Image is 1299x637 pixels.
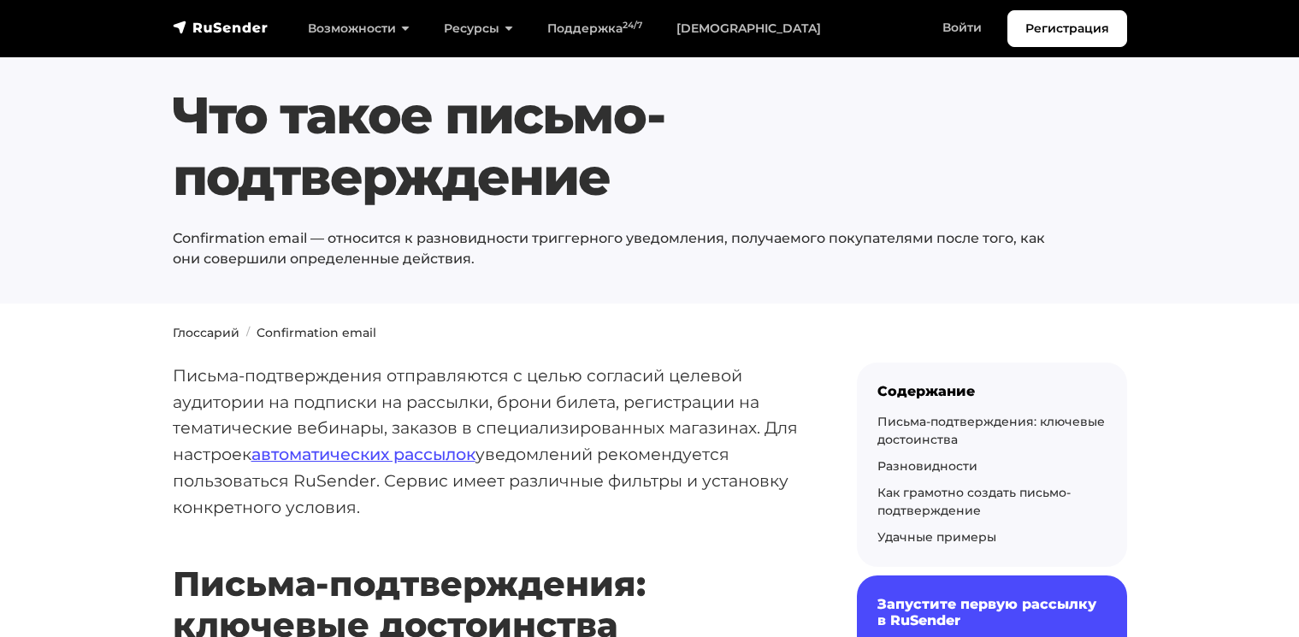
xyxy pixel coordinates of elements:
p: Письма-подтверждения отправляются с целью согласий целевой аудитории на подписки на рассылки, бро... [173,363,802,520]
nav: breadcrumb [162,324,1137,342]
a: автоматических рассылок [251,444,475,464]
a: Глоссарий [173,325,239,340]
a: Удачные примеры [877,529,996,545]
img: RuSender [173,19,269,36]
a: Поддержка24/7 [530,11,659,46]
h6: Запустите первую рассылку в RuSender [877,596,1107,628]
a: Письма-подтверждения: ключевые достоинства [877,414,1105,447]
a: Регистрация [1007,10,1127,47]
a: [DEMOGRAPHIC_DATA] [659,11,838,46]
a: Войти [925,10,999,45]
a: Ресурсы [427,11,530,46]
div: Содержание [877,383,1107,399]
a: Как грамотно создать письмо-подтверждение [877,485,1071,518]
li: Confirmation email [239,324,376,342]
p: Confirmation email — относится к разновидности триггерного уведомления, получаемого покупателями ... [173,228,1046,269]
a: Возможности [291,11,427,46]
a: Разновидности [877,458,977,474]
sup: 24/7 [623,20,642,31]
h1: Что такое письмо-подтверждение [173,85,1046,208]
